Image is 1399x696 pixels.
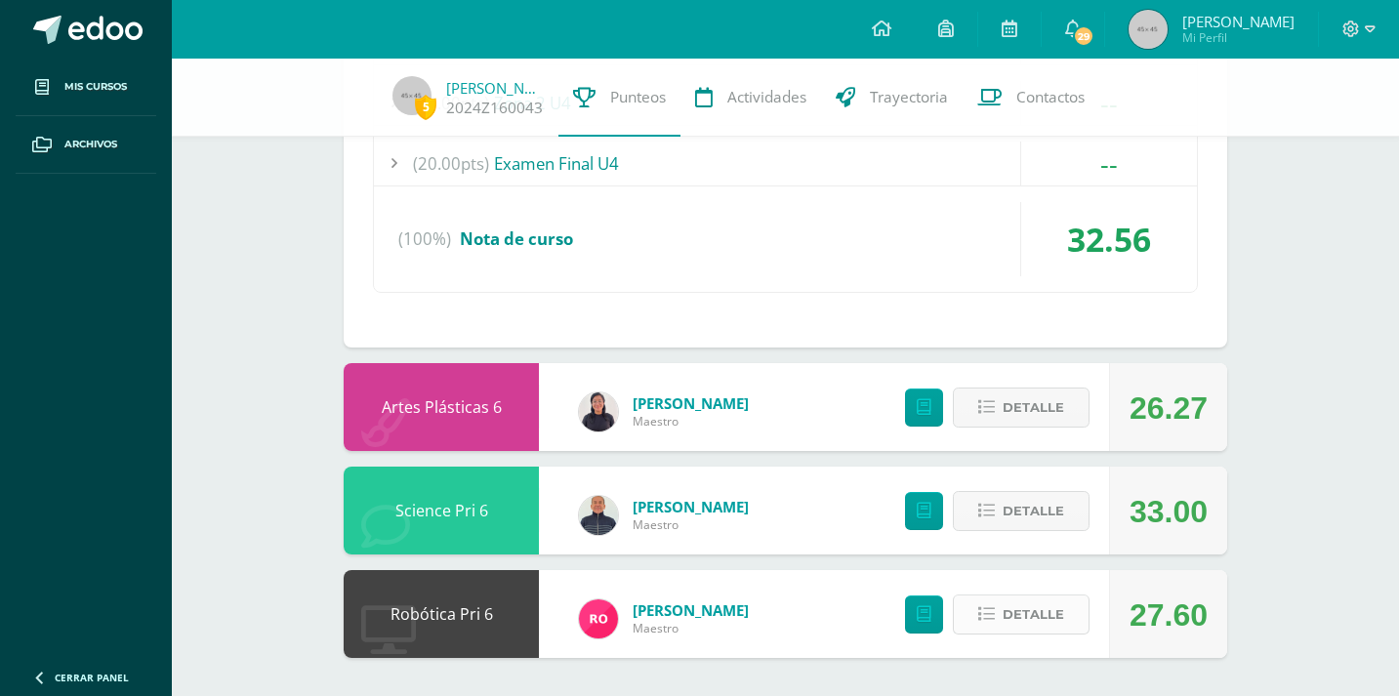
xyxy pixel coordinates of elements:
[579,599,618,638] img: ed048f7920b8abbcf20440d3922ee789.png
[680,59,821,137] a: Actividades
[1021,142,1197,185] div: --
[55,671,129,684] span: Cerrar panel
[610,87,666,107] span: Punteos
[415,95,436,119] span: 5
[446,78,544,98] a: [PERSON_NAME]
[344,570,539,658] div: Robótica Pri 6
[344,363,539,451] div: Artes Plásticas 6
[460,227,573,250] span: Nota de curso
[374,142,1197,185] div: Examen Final U4
[1003,493,1064,529] span: Detalle
[64,137,117,152] span: Archivos
[727,87,806,107] span: Actividades
[870,87,948,107] span: Trayectoria
[633,413,749,430] span: Maestro
[1182,12,1295,31] span: [PERSON_NAME]
[344,467,539,554] div: Science Pri 6
[633,393,749,413] a: [PERSON_NAME]
[633,516,749,533] span: Maestro
[963,59,1099,137] a: Contactos
[821,59,963,137] a: Trayectoria
[1021,202,1197,276] div: 32.56
[579,392,618,431] img: b44a260999c9d2f44e9afe0ea64fd14b.png
[633,497,749,516] a: [PERSON_NAME]
[1130,468,1208,555] div: 33.00
[1073,25,1094,47] span: 29
[1130,571,1208,659] div: 27.60
[446,98,543,118] a: 2024Z160043
[558,59,680,137] a: Punteos
[16,116,156,174] a: Archivos
[1003,596,1064,633] span: Detalle
[1130,364,1208,452] div: 26.27
[1182,29,1295,46] span: Mi Perfil
[953,388,1090,428] button: Detalle
[953,491,1090,531] button: Detalle
[1129,10,1168,49] img: 45x45
[392,76,432,115] img: 45x45
[1003,389,1064,426] span: Detalle
[64,79,127,95] span: Mis cursos
[16,59,156,116] a: Mis cursos
[633,600,749,620] a: [PERSON_NAME]
[633,620,749,636] span: Maestro
[413,142,489,185] span: (20.00pts)
[1016,87,1085,107] span: Contactos
[579,496,618,535] img: 1c975efcf74b35de0a11787a776310d8.png
[953,594,1090,635] button: Detalle
[398,202,451,276] span: (100%)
